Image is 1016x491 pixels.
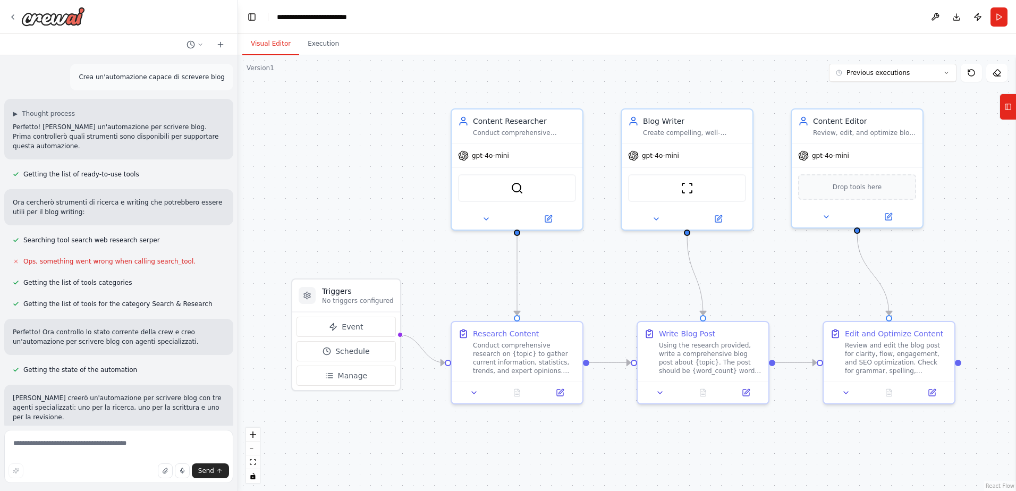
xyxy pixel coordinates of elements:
g: Edge from 4572157e-887a-4420-abca-78cd7a9bbeb7 to 2d96ce2d-7e4d-4b09-b9ee-77409075f5c5 [852,234,894,315]
button: No output available [681,386,726,399]
div: Content Researcher [473,116,576,126]
button: Open in side panel [913,386,950,399]
g: Edge from 09903008-eee0-4c00-a6b0-afd1f265fcfc to 2caaa12c-3d98-40c1-a757-315a30a5f953 [512,236,522,315]
div: Review, edit, and optimize blog content for clarity, engagement, SEO, and overall quality, ensuri... [813,129,916,137]
nav: breadcrumb [277,12,347,22]
span: Schedule [335,346,369,357]
div: Write Blog PostUsing the research provided, write a comprehensive blog post about {topic}. The po... [637,321,769,404]
p: Perfetto! [PERSON_NAME] un'automazione per scrivere blog. Prima controllerò quali strumenti sono ... [13,122,225,151]
button: Switch to previous chat [182,38,208,51]
button: Event [297,317,396,337]
div: Version 1 [247,64,274,72]
img: Logo [21,7,85,26]
p: Perfetto! Ora controllo lo stato corrente della crew e creo un'automazione per scrivere blog con ... [13,327,225,346]
button: Open in side panel [541,386,578,399]
div: Conduct comprehensive research on {topic} to gather accurate, current, and relevant information f... [473,129,576,137]
h3: Triggers [322,286,394,297]
button: Send [192,463,229,478]
div: Content ResearcherConduct comprehensive research on {topic} to gather accurate, current, and rele... [451,108,583,231]
span: Thought process [22,109,75,118]
span: Getting the list of ready-to-use tools [23,170,139,179]
span: Event [342,321,363,332]
div: Review and edit the blog post for clarity, flow, engagement, and SEO optimization. Check for gram... [845,341,948,375]
span: gpt-4o-mini [812,151,849,160]
button: zoom in [246,428,260,442]
div: Blog WriterCreate compelling, well-structured blog posts about {topic} that engage readers, provi... [621,108,753,231]
button: Previous executions [829,64,956,82]
div: Content Editor [813,116,916,126]
button: zoom out [246,442,260,455]
button: toggle interactivity [246,469,260,483]
span: Searching tool search web research serper [23,236,160,244]
span: Ops, something went wrong when calling search_tool. [23,257,196,266]
div: Content EditorReview, edit, and optimize blog content for clarity, engagement, SEO, and overall q... [791,108,924,228]
p: No triggers configured [322,297,394,305]
div: Write Blog Post [659,328,715,339]
div: Research ContentConduct comprehensive research on {topic} to gather current information, statisti... [451,321,583,404]
button: fit view [246,455,260,469]
div: React Flow controls [246,428,260,483]
span: gpt-4o-mini [472,151,509,160]
span: Getting the state of the automation [23,366,137,374]
button: Open in side panel [688,213,748,225]
p: Crea un'automazione capace di screvere blog [79,72,225,82]
button: ▶Thought process [13,109,75,118]
button: Execution [299,33,348,55]
button: Start a new chat [212,38,229,51]
span: Previous executions [846,69,910,77]
div: Edit and Optimize ContentReview and edit the blog post for clarity, flow, engagement, and SEO opt... [823,321,955,404]
p: Ora cercherò strumenti di ricerca e writing che potrebbero essere utili per il blog writing: [13,198,225,217]
img: SerperDevTool [511,182,523,194]
span: Send [198,467,214,475]
a: React Flow attribution [986,483,1014,489]
div: Blog Writer [643,116,746,126]
button: Visual Editor [242,33,299,55]
g: Edge from 2caaa12c-3d98-40c1-a757-315a30a5f953 to a4838144-63ca-4990-abf0-b753ec8c5cce [589,358,631,368]
button: Improve this prompt [9,463,23,478]
div: TriggersNo triggers configuredEventScheduleManage [291,278,401,391]
button: Hide left sidebar [244,10,259,24]
button: Open in side panel [518,213,578,225]
div: Research Content [473,328,539,339]
button: Upload files [158,463,173,478]
button: No output available [867,386,912,399]
button: Manage [297,366,396,386]
span: Getting the list of tools categories [23,278,132,287]
button: Click to speak your automation idea [175,463,190,478]
div: Using the research provided, write a comprehensive blog post about {topic}. The post should be {w... [659,341,762,375]
span: ▶ [13,109,18,118]
button: Schedule [297,341,396,361]
img: ScrapeWebsiteTool [681,182,693,194]
p: [PERSON_NAME] creerò un'automazione per scrivere blog con tre agenti specializzati: uno per la ri... [13,393,225,422]
g: Edge from ddc679d9-f9b3-4b16-b58f-83d6d9a951ce to a4838144-63ca-4990-abf0-b753ec8c5cce [682,236,708,315]
div: Create compelling, well-structured blog posts about {topic} that engage readers, provide valuable... [643,129,746,137]
span: gpt-4o-mini [642,151,679,160]
span: Getting the list of tools for the category Search & Research [23,300,213,308]
div: Edit and Optimize Content [845,328,943,339]
g: Edge from triggers to 2caaa12c-3d98-40c1-a757-315a30a5f953 [399,329,445,368]
button: Open in side panel [858,210,918,223]
g: Edge from a4838144-63ca-4990-abf0-b753ec8c5cce to 2d96ce2d-7e4d-4b09-b9ee-77409075f5c5 [775,358,817,368]
div: Conduct comprehensive research on {topic} to gather current information, statistics, trends, and ... [473,341,576,375]
span: Drop tools here [833,182,882,192]
button: Open in side panel [727,386,764,399]
span: Manage [338,370,368,381]
button: No output available [495,386,540,399]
